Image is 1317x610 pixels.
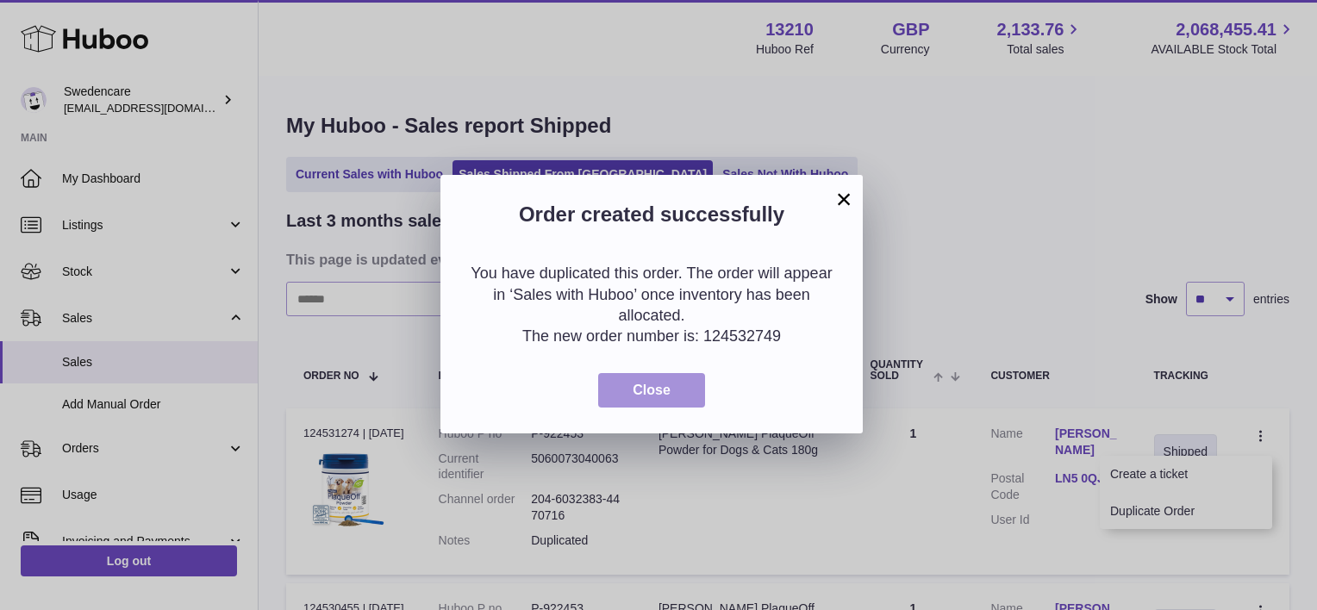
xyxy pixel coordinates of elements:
p: You have duplicated this order. The order will appear in ‘Sales with Huboo’ once inventory has be... [466,263,837,326]
span: Close [633,383,671,397]
button: × [833,189,854,209]
p: The new order number is: 124532749 [466,326,837,346]
h2: Order created successfully [466,201,837,237]
button: Close [598,373,705,408]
